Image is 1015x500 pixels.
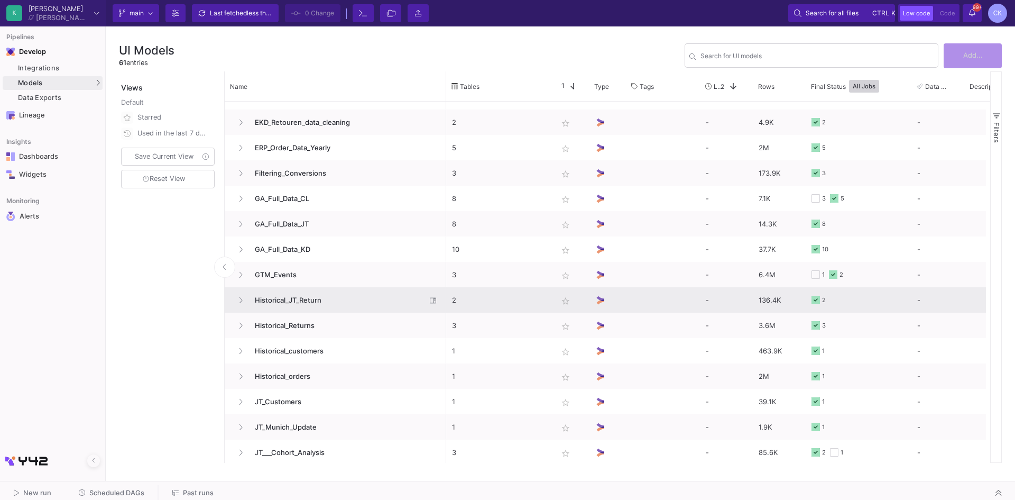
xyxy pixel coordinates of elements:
[822,186,826,211] div: 3
[753,211,806,237] div: 14.3K
[248,339,440,363] span: Historical_customers
[452,110,546,135] p: 2
[822,288,826,313] div: 2
[18,64,100,72] div: Integrations
[891,7,896,20] span: k
[595,295,606,306] img: UI Model
[869,7,889,20] button: ctrlk
[917,339,958,363] div: -
[753,389,806,414] div: 39.1K
[963,4,982,22] button: 99+
[452,415,546,440] p: 1
[121,97,217,110] div: Default
[19,152,88,161] div: Dashboards
[3,107,103,124] a: Navigation iconLineage
[595,396,606,407] img: UI Model
[595,422,606,433] img: UI Model
[248,135,440,160] span: ERP_Order_Data_Yearly
[822,161,826,186] div: 3
[3,166,103,183] a: Navigation iconWidgets
[452,389,546,414] p: 1
[917,237,958,261] div: -
[806,5,859,21] span: Search for all files
[18,94,100,102] div: Data Exports
[753,313,806,338] div: 3.6M
[872,7,889,20] span: ctrl
[758,83,774,90] span: Rows
[559,117,572,130] mat-icon: star_border
[822,313,826,338] div: 3
[19,111,88,120] div: Lineage
[700,389,753,414] div: -
[714,83,721,90] span: Last Used
[700,110,753,135] div: -
[3,91,103,105] a: Data Exports
[230,83,247,90] span: Name
[985,4,1007,23] button: CK
[970,83,1003,90] span: Description
[452,135,546,160] p: 5
[822,237,828,262] div: 10
[210,5,273,21] div: Last fetched
[822,440,826,465] div: 2
[753,160,806,186] div: 173.9K
[452,440,546,465] p: 3
[822,110,826,135] div: 2
[841,186,844,211] div: 5
[595,193,606,204] img: UI Model
[137,110,208,125] div: Starred
[6,170,15,179] img: Navigation icon
[753,135,806,160] div: 2M
[36,14,90,21] div: [PERSON_NAME]
[248,389,440,414] span: JT_Customers
[248,313,440,338] span: Historical_Returns
[640,83,654,90] span: Tags
[753,262,806,287] div: 6.4M
[119,59,126,67] span: 61
[595,346,606,357] img: UI Model
[917,212,958,236] div: -
[753,338,806,363] div: 463.9K
[700,440,753,465] div: -
[700,186,753,211] div: -
[248,212,440,237] span: GA_Full_Data_JT
[135,152,193,160] span: Save Current View
[119,71,219,93] div: Views
[992,122,1001,143] span: Filters
[6,48,15,56] img: Navigation icon
[917,186,958,211] div: -
[822,415,825,440] div: 1
[594,83,609,90] span: Type
[822,339,825,363] div: 1
[753,414,806,440] div: 1.9K
[940,10,955,17] span: Code
[559,396,572,409] mat-icon: star_border
[559,320,572,333] mat-icon: star_border
[917,135,958,160] div: -
[925,83,949,90] span: Data Tests
[183,489,214,497] span: Past runs
[121,170,215,188] button: Reset View
[248,288,426,313] span: Historical_JT_Return
[452,262,546,287] p: 3
[595,117,606,128] img: UI Model
[452,339,546,363] p: 1
[23,489,51,497] span: New run
[700,313,753,338] div: -
[700,338,753,363] div: -
[839,262,843,287] div: 2
[822,262,825,287] div: 1
[822,364,825,389] div: 1
[18,79,43,87] span: Models
[700,287,753,313] div: -
[3,148,103,165] a: Navigation iconDashboards
[559,269,572,282] mat-icon: star_border
[841,440,843,465] div: 1
[917,415,958,439] div: -
[788,4,895,22] button: Search for all filesctrlk
[917,110,958,134] div: -
[753,440,806,465] div: 85.6K
[973,3,981,12] span: 99+
[700,53,934,61] input: Search for name, tables, ...
[559,346,572,358] mat-icon: star_border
